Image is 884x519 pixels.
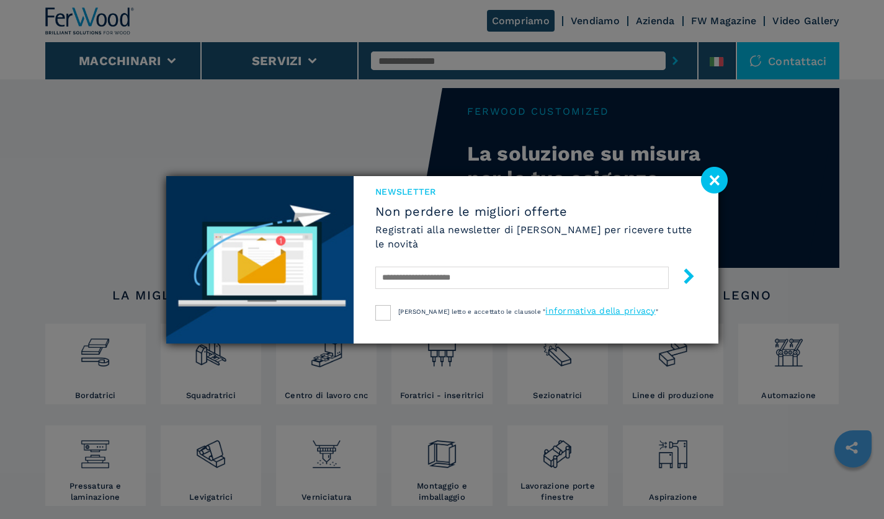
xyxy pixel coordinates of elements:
[166,176,354,344] img: Newsletter image
[656,308,658,315] span: "
[669,264,697,293] button: submit-button
[375,185,696,198] span: NEWSLETTER
[375,204,696,219] span: Non perdere le migliori offerte
[398,308,545,315] span: [PERSON_NAME] letto e accettato le clausole "
[375,223,696,251] h6: Registrati alla newsletter di [PERSON_NAME] per ricevere tutte le novità
[545,306,655,316] a: informativa della privacy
